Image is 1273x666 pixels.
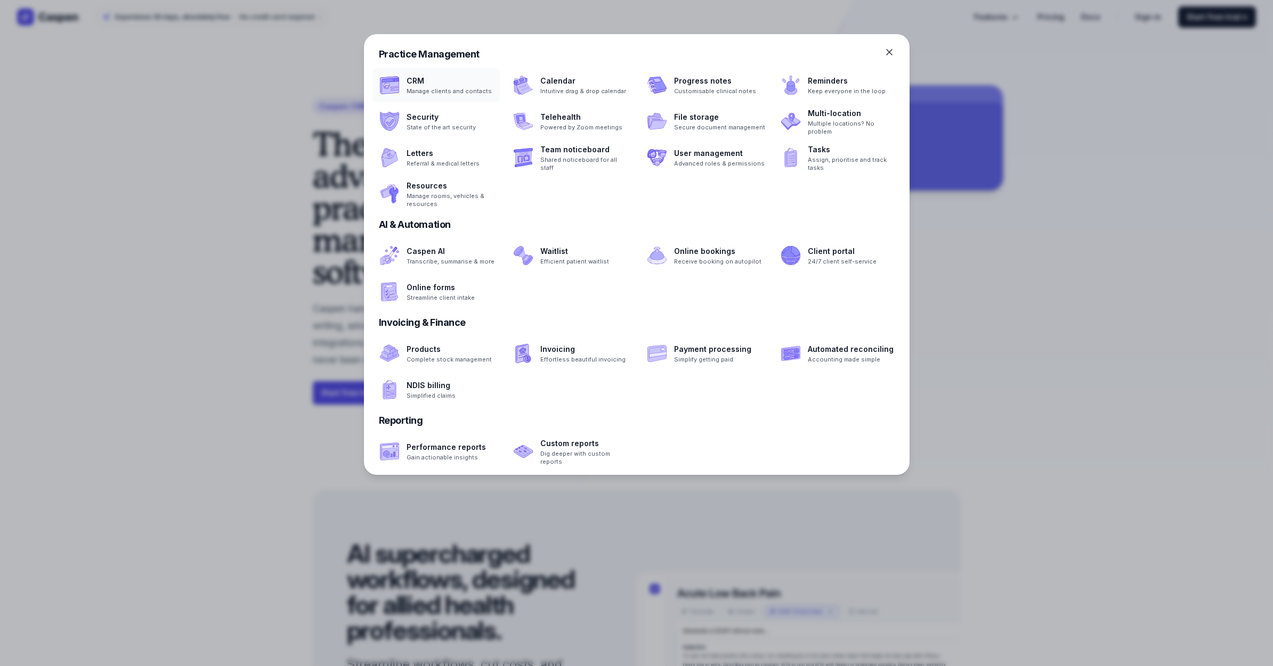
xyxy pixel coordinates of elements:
a: Calendar [540,75,626,87]
a: Online bookings [674,245,761,258]
a: Tasks [808,143,899,156]
a: Resources [407,179,498,192]
a: Automated reconciling [808,343,894,356]
a: Team noticeboard [540,143,631,156]
div: Invoicing & Finance [379,315,895,330]
a: Progress notes [674,75,756,87]
a: Reminders [808,75,886,87]
a: Letters [407,147,480,160]
a: Security [407,111,476,124]
a: Performance reports [407,441,486,454]
div: Practice Management [379,47,895,62]
a: User management [674,147,765,160]
a: CRM [407,75,492,87]
a: Client portal [808,245,877,258]
a: NDIS billing [407,379,456,392]
a: Invoicing [540,343,626,356]
a: Custom reports [540,437,631,450]
a: Payment processing [674,343,751,356]
a: Online forms [407,281,475,294]
a: Multi-location [808,107,899,120]
div: Reporting [379,413,895,428]
a: Products [407,343,492,356]
a: Caspen AI [407,245,494,258]
a: File storage [674,111,765,124]
a: Waitlist [540,245,609,258]
a: Telehealth [540,111,622,124]
div: AI & Automation [379,217,895,232]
